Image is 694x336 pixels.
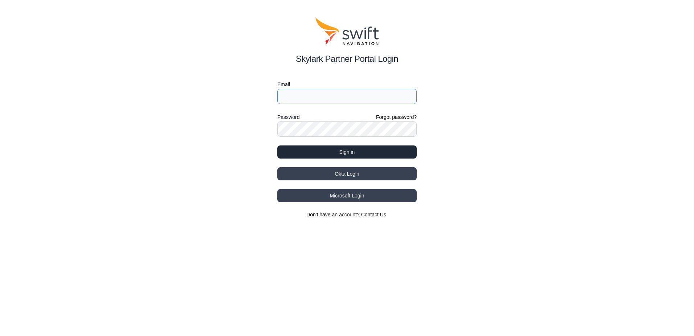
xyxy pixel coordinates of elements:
button: Microsoft Login [277,189,417,202]
h2: Skylark Partner Portal Login [277,52,417,65]
label: Password [277,113,299,121]
section: Don't have an account? [277,211,417,218]
button: Sign in [277,145,417,159]
a: Contact Us [361,212,386,217]
label: Email [277,80,417,89]
button: Okta Login [277,167,417,180]
a: Forgot password? [376,113,417,121]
